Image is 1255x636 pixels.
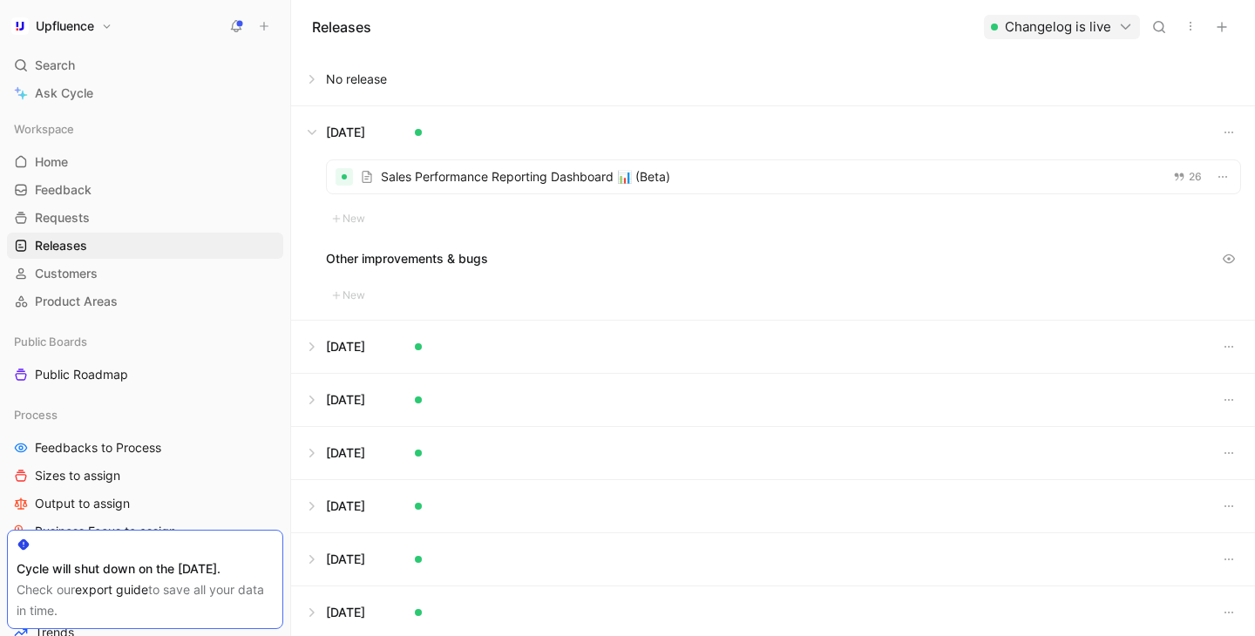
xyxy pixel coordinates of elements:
span: Home [35,153,68,171]
span: Sizes to assign [35,467,120,484]
h1: Releases [312,17,371,37]
a: Sizes to assign [7,463,283,489]
button: 26 [1170,167,1205,186]
a: Output to assign [7,491,283,517]
span: Business Focus to assign [35,523,176,540]
button: UpfluenceUpfluence [7,14,117,38]
span: Workspace [14,120,74,138]
div: Search [7,52,283,78]
img: Upfluence [11,17,29,35]
a: Ask Cycle [7,80,283,106]
span: Requests [35,209,90,227]
span: Product Areas [35,293,118,310]
a: Business Focus to assign [7,518,283,545]
button: New [326,208,371,229]
span: 26 [1189,172,1202,182]
span: Search [35,55,75,76]
a: Home [7,149,283,175]
span: Releases [35,237,87,254]
a: Feedback [7,177,283,203]
h1: Upfluence [36,18,94,34]
a: Requests [7,205,283,231]
a: Releases [7,233,283,259]
div: ProcessFeedbacks to ProcessSizes to assignOutput to assignBusiness Focus to assign [7,402,283,545]
div: Process [7,402,283,428]
div: Other improvements & bugs [326,247,1241,271]
span: Feedbacks to Process [35,439,161,457]
button: New [326,285,371,306]
a: Feedbacks to Process [7,435,283,461]
span: Output to assign [35,495,130,512]
span: Process [14,406,58,423]
div: Public Boards [7,328,283,355]
a: Public Roadmap [7,362,283,388]
a: export guide [75,582,148,597]
span: Public Boards [14,333,87,350]
button: Changelog is live [984,15,1140,39]
a: Product Areas [7,288,283,315]
div: Workspace [7,116,283,142]
span: Customers [35,265,98,282]
span: Ask Cycle [35,83,93,104]
div: Public BoardsPublic Roadmap [7,328,283,388]
div: Cycle will shut down on the [DATE]. [17,558,274,579]
div: Check our to save all your data in time. [17,579,274,621]
span: Public Roadmap [35,366,128,383]
span: Feedback [35,181,92,199]
a: Customers [7,260,283,287]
